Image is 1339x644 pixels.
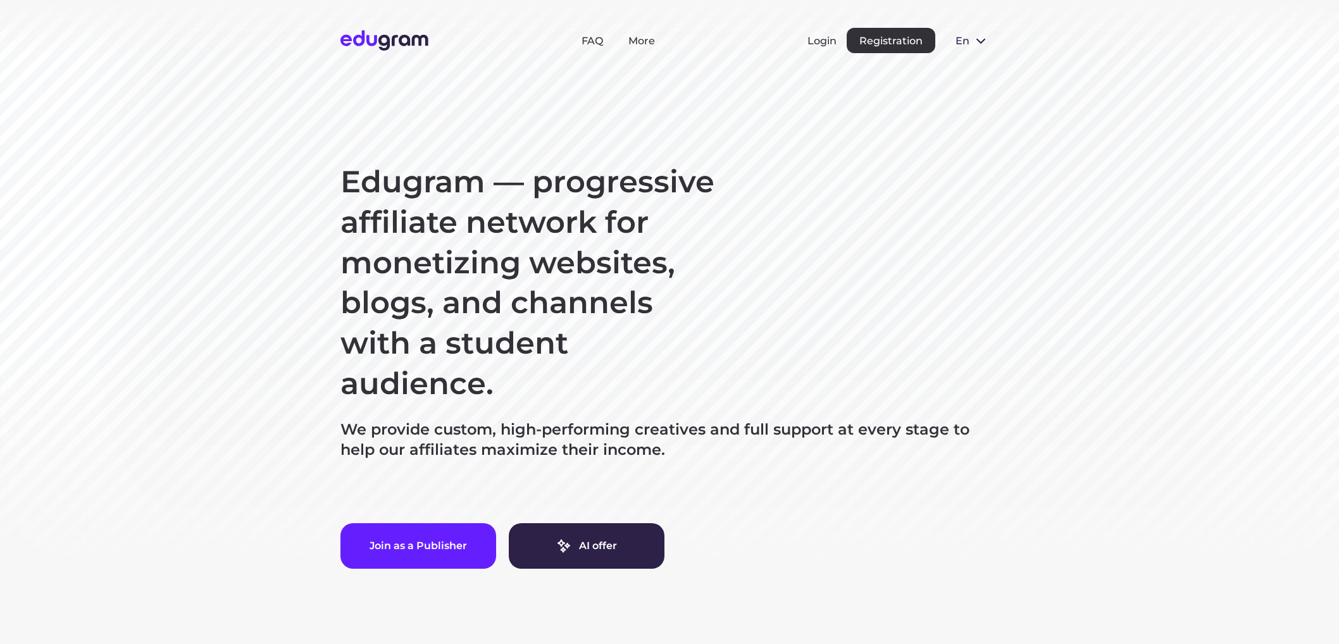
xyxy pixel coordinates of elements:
a: AI offer [509,523,664,569]
button: Registration [847,28,935,53]
img: Edugram Logo [340,30,428,51]
button: Login [807,35,837,47]
span: en [956,35,968,47]
a: More [628,35,655,47]
button: Join as a Publisher [340,523,496,569]
a: FAQ [582,35,603,47]
button: en [945,28,999,53]
h1: Edugram — progressive affiliate network for monetizing websites, blogs, and channels with a stude... [340,162,720,404]
p: We provide custom, high-performing creatives and full support at every stage to help our affiliat... [340,419,999,460]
